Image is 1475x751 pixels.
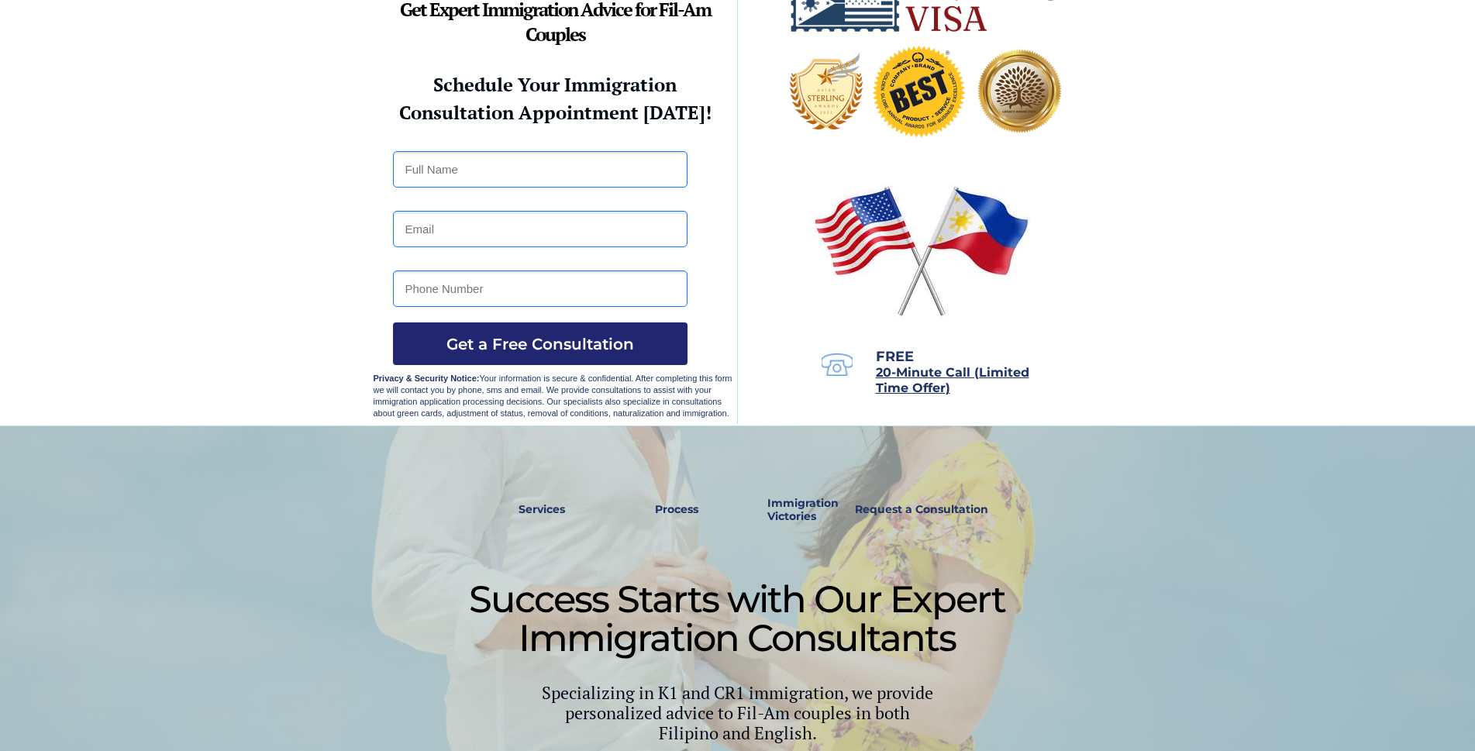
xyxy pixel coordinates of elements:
[393,151,688,188] input: Full Name
[508,492,576,528] a: Services
[876,348,914,365] span: FREE
[848,492,995,528] a: Request a Consultation
[761,492,813,528] a: Immigration Victories
[647,492,706,528] a: Process
[542,681,933,744] span: Specializing in K1 and CR1 immigration, we provide personalized advice to Fil-Am couples in both ...
[876,367,1029,394] a: 20-Minute Call (Limited Time Offer)
[433,72,677,97] strong: Schedule Your Immigration
[374,374,732,418] span: Your information is secure & confidential. After completing this form we will contact you by phon...
[374,374,480,383] strong: Privacy & Security Notice:
[655,502,698,516] strong: Process
[393,270,688,307] input: Phone Number
[519,502,565,516] strong: Services
[393,335,688,353] span: Get a Free Consultation
[393,211,688,247] input: Email
[393,322,688,365] button: Get a Free Consultation
[767,496,839,523] strong: Immigration Victories
[469,577,1005,660] span: Success Starts with Our Expert Immigration Consultants
[876,365,1029,395] span: 20-Minute Call (Limited Time Offer)
[399,100,712,125] strong: Consultation Appointment [DATE]!
[855,502,988,516] strong: Request a Consultation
